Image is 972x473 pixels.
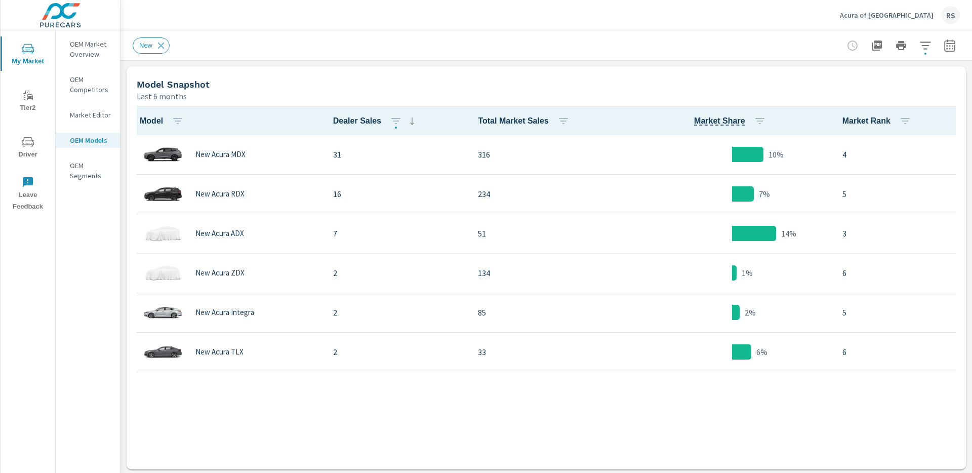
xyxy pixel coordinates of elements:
p: 7% [759,188,770,200]
button: Select Date Range [940,35,960,56]
p: 134 [478,267,621,279]
p: 2% [745,306,756,319]
p: 316 [478,148,621,161]
span: Market Rank [842,115,915,127]
p: 2 [333,267,462,279]
p: 4 [842,148,954,161]
img: glamour [143,139,183,170]
p: Last 6 months [137,90,187,102]
img: glamour [143,179,183,209]
span: Total Market Sales [478,115,573,127]
p: 7 [333,227,462,240]
div: OEM Competitors [56,72,120,97]
p: 6% [756,346,767,358]
p: OEM Segments [70,161,112,181]
span: Dealer Sales [333,115,418,127]
h5: Model Snapshot [137,79,210,90]
p: 5 [842,306,954,319]
p: New Acura Integra [195,308,254,317]
span: Model [140,115,188,127]
span: My Market [4,43,52,67]
button: "Export Report to PDF" [867,35,887,56]
div: nav menu [1,30,55,217]
p: 85 [478,306,621,319]
div: OEM Segments [56,158,120,183]
p: 33 [478,346,621,358]
span: Tier2 [4,89,52,114]
img: glamour [143,337,183,367]
p: OEM Models [70,135,112,145]
div: OEM Market Overview [56,36,120,62]
p: 3 [842,227,954,240]
p: 10% [768,148,784,161]
p: 6 [842,346,954,358]
p: 31 [333,148,462,161]
div: RS [942,6,960,24]
p: 51 [478,227,621,240]
p: 234 [478,188,621,200]
p: New Acura MDX [195,150,246,159]
p: 2 [333,346,462,358]
p: New Acura RDX [195,189,245,199]
p: New Acura TLX [195,347,244,357]
p: 5 [842,188,954,200]
p: OEM Competitors [70,74,112,95]
img: glamour [143,218,183,249]
button: Print Report [891,35,911,56]
button: Apply Filters [915,35,936,56]
img: glamour [143,297,183,328]
p: New Acura ADX [195,229,244,238]
p: 6 [842,267,954,279]
span: Model Sales / Total Market Sales. [Market = within dealer PMA (or 60 miles if no PMA is defined) ... [694,115,745,127]
p: 16 [333,188,462,200]
span: Leave Feedback [4,176,52,213]
p: New Acura ZDX [195,268,245,278]
span: Driver [4,136,52,161]
div: Market Editor [56,107,120,123]
p: Market Editor [70,110,112,120]
div: New [133,37,170,54]
div: OEM Models [56,133,120,148]
p: 2 [333,306,462,319]
span: Market Share [694,115,770,127]
p: 1% [742,267,753,279]
img: glamour [143,258,183,288]
p: Acura of [GEOGRAPHIC_DATA] [840,11,934,20]
p: 14% [781,227,796,240]
p: OEM Market Overview [70,39,112,59]
span: New [133,42,158,49]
